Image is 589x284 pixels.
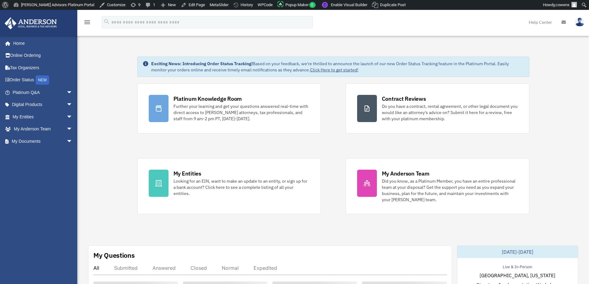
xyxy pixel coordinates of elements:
div: NEW [36,75,49,85]
a: My Anderson Teamarrow_drop_down [4,123,82,135]
div: All [93,265,99,271]
div: My Anderson Team [382,170,429,177]
a: Contract Reviews Do you have a contract, rental agreement, or other legal document you would like... [346,83,529,134]
a: Click Here to get started! [310,67,358,73]
div: Looking for an EIN, want to make an update to an entity, or sign up for a bank account? Click her... [173,178,309,197]
i: menu [83,19,91,26]
div: Closed [190,265,207,271]
div: [DATE]-[DATE] [457,246,578,258]
span: arrow_drop_down [66,123,79,136]
a: Platinum Q&Aarrow_drop_down [4,86,82,99]
div: My Questions [93,251,135,260]
a: My Entitiesarrow_drop_down [4,111,82,123]
div: Submitted [114,265,138,271]
a: Home [4,37,79,49]
div: Answered [152,265,176,271]
span: [GEOGRAPHIC_DATA], [US_STATE] [480,272,555,279]
div: Live & In-Person [498,263,537,269]
span: 0 [309,2,316,8]
img: User Pic [575,18,584,27]
a: My Documentsarrow_drop_down [4,135,82,147]
div: Normal [222,265,239,271]
img: Anderson Advisors Platinum Portal [3,17,59,29]
strong: Exciting News: Introducing Order Status Tracking! [151,61,253,66]
span: arrow_drop_down [66,135,79,148]
div: Contract Reviews [382,95,426,103]
a: Online Ordering [4,49,82,62]
a: Help Center [524,10,557,34]
a: menu [83,21,91,26]
span: arrow_drop_down [66,99,79,111]
span: arrow_drop_down [66,111,79,123]
div: Expedited [254,265,277,271]
a: Order StatusNEW [4,74,82,87]
a: My Anderson Team Did you know, as a Platinum Member, you have an entire professional team at your... [346,158,529,214]
div: Did you know, as a Platinum Member, you have an entire professional team at your disposal? Get th... [382,178,518,203]
a: Platinum Knowledge Room Further your learning and get your questions answered real-time with dire... [137,83,321,134]
div: Based on your feedback, we're thrilled to announce the launch of our new Order Status Tracking fe... [151,61,524,73]
div: Platinum Knowledge Room [173,95,242,103]
a: Tax Organizers [4,61,82,74]
i: search [103,18,110,25]
div: Do you have a contract, rental agreement, or other legal document you would like an attorney's ad... [382,103,518,122]
div: Further your learning and get your questions answered real-time with direct access to [PERSON_NAM... [173,103,309,122]
div: My Entities [173,170,201,177]
span: arrow_drop_down [66,86,79,99]
span: cowens [556,2,570,7]
a: My Entities Looking for an EIN, want to make an update to an entity, or sign up for a bank accoun... [137,158,321,214]
a: Digital Productsarrow_drop_down [4,99,82,111]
